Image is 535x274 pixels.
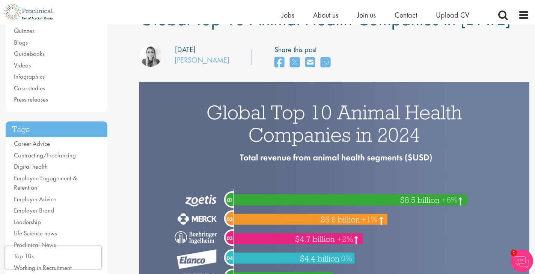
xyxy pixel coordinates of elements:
[14,218,41,226] a: Leadership
[274,44,334,55] label: Share this post
[511,250,533,272] img: Chatbot
[139,44,162,67] img: Hannah Burke
[14,162,48,171] a: Digital health
[5,246,101,269] iframe: reCAPTCHA
[305,55,315,71] a: share on email
[14,49,45,58] a: Guidebooks
[357,10,376,20] a: Join us
[14,84,45,92] a: Case studies
[14,61,31,69] a: Videos
[14,206,54,214] a: Employer Brand
[14,195,56,203] a: Employer Advice
[14,151,76,159] a: Contracting/Freelancing
[14,241,56,249] a: Proclinical News
[436,10,469,20] a: Upload CV
[321,55,330,71] a: share on whats app
[313,10,338,20] a: About us
[14,95,48,103] a: Press releases
[14,139,50,148] a: Career Advice
[6,121,107,138] h3: Tags
[14,38,28,46] a: Blogs
[511,250,517,256] span: 1
[14,27,35,35] a: Quizzes
[14,174,77,192] a: Employee Engagement & Retention
[14,264,72,272] a: Working in Recruitment
[282,10,294,20] a: Jobs
[290,55,300,71] a: share on twitter
[395,10,417,20] a: Contact
[274,55,284,71] a: share on facebook
[14,72,45,81] a: Infographics
[14,229,57,237] a: Life Science news
[175,44,196,55] div: [DATE]
[175,55,229,65] a: [PERSON_NAME]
